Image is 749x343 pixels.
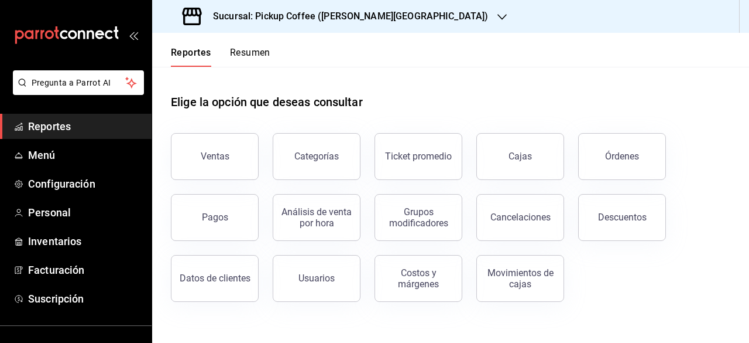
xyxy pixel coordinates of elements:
button: Datos de clientes [171,255,259,302]
div: Ticket promedio [385,151,452,162]
h1: Elige la opción que deseas consultar [171,93,363,111]
div: Cajas [509,151,532,162]
div: Datos de clientes [180,273,250,284]
button: Reportes [171,47,211,67]
button: Órdenes [578,133,666,180]
button: Movimientos de cajas [476,255,564,302]
span: Menú [28,147,142,163]
button: Categorías [273,133,360,180]
button: Grupos modificadores [374,194,462,241]
span: Personal [28,205,142,220]
div: Descuentos [598,212,647,223]
div: Órdenes [605,151,639,162]
div: Ventas [201,151,229,162]
button: Descuentos [578,194,666,241]
span: Reportes [28,118,142,134]
div: Cancelaciones [490,212,551,223]
button: Usuarios [273,255,360,302]
span: Configuración [28,176,142,192]
button: Pregunta a Parrot AI [13,70,144,95]
h3: Sucursal: Pickup Coffee ([PERSON_NAME][GEOGRAPHIC_DATA]) [204,9,488,23]
div: Pagos [202,212,228,223]
button: Ventas [171,133,259,180]
button: Análisis de venta por hora [273,194,360,241]
button: Pagos [171,194,259,241]
span: Pregunta a Parrot AI [32,77,126,89]
div: Usuarios [298,273,335,284]
span: Inventarios [28,233,142,249]
button: Costos y márgenes [374,255,462,302]
a: Pregunta a Parrot AI [8,85,144,97]
div: Análisis de venta por hora [280,206,353,229]
div: Categorías [294,151,339,162]
button: Cajas [476,133,564,180]
button: Cancelaciones [476,194,564,241]
button: Resumen [230,47,270,67]
button: open_drawer_menu [129,30,138,40]
div: Costos y márgenes [382,267,455,290]
span: Suscripción [28,291,142,307]
button: Ticket promedio [374,133,462,180]
div: navigation tabs [171,47,270,67]
div: Grupos modificadores [382,206,455,229]
span: Facturación [28,262,142,278]
div: Movimientos de cajas [484,267,556,290]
